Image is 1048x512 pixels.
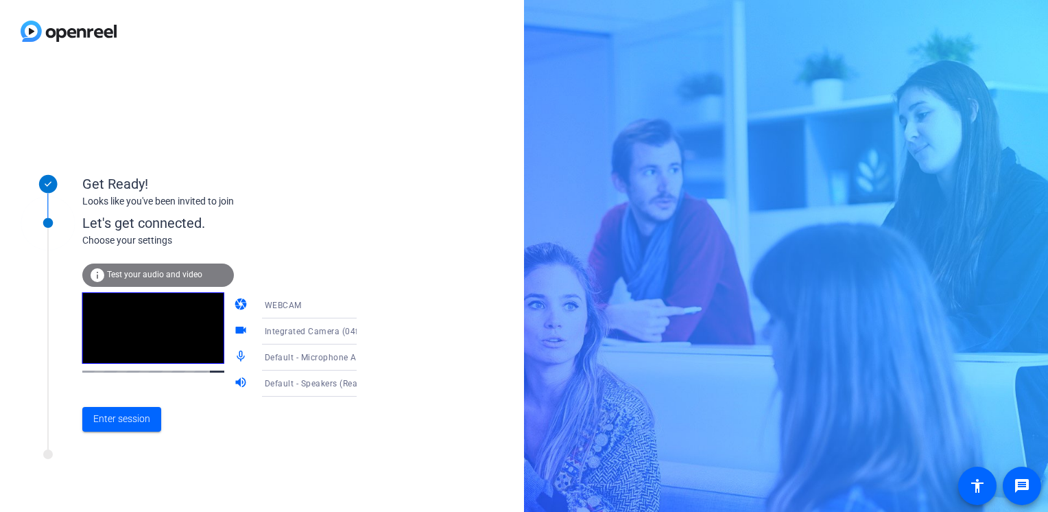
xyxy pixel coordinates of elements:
[265,325,390,336] span: Integrated Camera (04f2:b6c2)
[82,194,357,209] div: Looks like you've been invited to join
[234,297,250,314] mat-icon: camera
[234,349,250,366] mat-icon: mic_none
[82,213,385,233] div: Let's get connected.
[234,323,250,340] mat-icon: videocam
[234,375,250,392] mat-icon: volume_up
[265,377,413,388] span: Default - Speakers (Realtek(R) Audio)
[82,233,385,248] div: Choose your settings
[265,351,448,362] span: Default - Microphone Array (Realtek(R) Audio)
[82,174,357,194] div: Get Ready!
[969,478,986,494] mat-icon: accessibility
[82,407,161,432] button: Enter session
[89,267,106,283] mat-icon: info
[265,301,302,310] span: WEBCAM
[1014,478,1030,494] mat-icon: message
[107,270,202,279] span: Test your audio and video
[93,412,150,426] span: Enter session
